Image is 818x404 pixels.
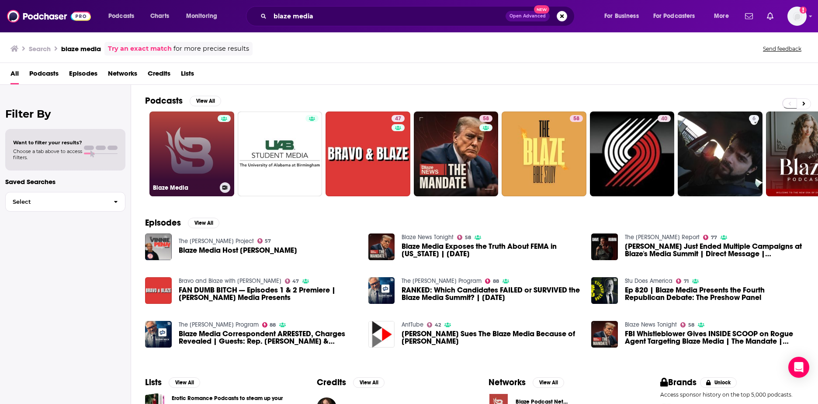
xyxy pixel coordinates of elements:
a: 88 [262,322,276,327]
span: for more precise results [173,44,249,54]
button: View All [190,96,221,106]
span: Choose a tab above to access filters. [13,148,82,160]
span: 77 [711,236,717,240]
button: Send feedback [760,45,804,52]
span: 6 [752,115,756,123]
svg: Add a profile image [800,7,807,14]
a: 58 [414,111,499,196]
span: New [534,5,550,14]
a: Podchaser - Follow, Share and Rate Podcasts [7,8,91,24]
button: View All [353,377,385,388]
span: FAN DUMB BITCH — Episodes 1 & 2 Premiere | [PERSON_NAME] Media Presents [179,286,358,301]
button: open menu [598,9,650,23]
div: Search podcasts, credits, & more... [254,6,583,26]
h2: Episodes [145,217,181,228]
a: The Glenn Beck Program [179,321,259,328]
img: Ep 820 | Blaze Media Presents the Fourth Republican Debate: The Preshow Panel [591,277,618,304]
a: Show notifications dropdown [742,9,756,24]
h2: Lists [145,377,162,388]
span: Blaze Media Host [PERSON_NAME] [179,247,297,254]
a: RANKED: Which Candidates FAILED or SURVIVED the Blaze Media Summit? | 7/17/23 [368,277,395,304]
a: FAN DUMB BITCH — Episodes 1 & 2 Premiere | Jenny Blaze Media Presents [179,286,358,301]
a: ListsView All [145,377,200,388]
a: PodcastsView All [145,95,221,106]
img: Blaze Media Host Allie Stuckey [145,233,172,260]
a: 58 [479,115,492,122]
a: Sydney Watson Sues The Blaze Media Because of Elijah Schaffer [368,321,395,348]
h2: Podcasts [145,95,183,106]
span: 58 [465,236,471,240]
span: For Business [604,10,639,22]
a: RANKED: Which Candidates FAILED or SURVIVED the Blaze Media Summit? | 7/17/23 [402,286,581,301]
span: 58 [688,323,694,327]
h2: Networks [489,377,526,388]
img: Blaze Media Correspondent ARRESTED, Charges Revealed | Guests: Rep. Barry Loudermilk & Alan Dersh... [145,321,172,348]
a: Sydney Watson Sues The Blaze Media Because of Elijah Schaffer [402,330,581,345]
span: 47 [395,115,401,123]
span: Episodes [69,66,97,84]
span: 57 [265,239,271,243]
span: 58 [573,115,579,123]
span: Ep 820 | Blaze Media Presents the Fourth Republican Debate: The Preshow Panel [625,286,804,301]
a: 40 [590,111,675,196]
span: Charts [150,10,169,22]
span: 71 [684,279,689,283]
a: Podcasts [29,66,59,84]
a: Blaze Media Exposes the Truth About FEMA in North Carolina | 10/15/24 [368,233,395,260]
span: Select [6,199,107,205]
button: open menu [708,9,740,23]
a: All [10,66,19,84]
a: Blaze Media Exposes the Truth About FEMA in North Carolina | 10/15/24 [402,243,581,258]
button: open menu [648,9,708,23]
h3: blaze media [61,45,101,53]
a: Blaze News Tonight [625,321,677,328]
a: The Vinnie Penn Project [179,237,254,245]
a: The Glenn Beck Program [402,277,482,285]
a: 57 [257,238,271,244]
a: 40 [658,115,671,122]
img: User Profile [787,7,807,26]
span: Monitoring [186,10,217,22]
a: NetworksView All [489,377,564,388]
h2: Credits [317,377,346,388]
a: Tucker Carlson Just Ended Multiple Campaigns at Blaze's Media Summit | Direct Message | Rubin Report [625,243,804,258]
a: EpisodesView All [145,217,219,228]
span: Lists [181,66,194,84]
span: 58 [483,115,489,123]
span: Want to filter your results? [13,139,82,146]
button: View All [169,377,200,388]
button: Open AdvancedNew [506,11,550,21]
span: 88 [493,279,499,283]
h2: Brands [660,377,697,388]
span: Blaze Media Exposes the Truth About FEMA in [US_STATE] | [DATE] [402,243,581,258]
span: Open Advanced [510,14,546,18]
img: Tucker Carlson Just Ended Multiple Campaigns at Blaze's Media Summit | Direct Message | Rubin Report [591,233,618,260]
span: Logged in as KSteele [787,7,807,26]
a: 71 [676,279,689,284]
span: [PERSON_NAME] Just Ended Multiple Campaigns at Blaze's Media Summit | Direct Message | [PERSON_NA... [625,243,804,258]
input: Search podcasts, credits, & more... [270,9,506,23]
span: 47 [292,279,299,283]
a: AntTube [402,321,423,328]
a: Blaze Media [149,111,234,196]
span: Blaze Media Correspondent ARRESTED, Charges Revealed | Guests: Rep. [PERSON_NAME] & [PERSON_NAME]... [179,330,358,345]
span: [PERSON_NAME] Sues The Blaze Media Because of [PERSON_NAME] [402,330,581,345]
a: Networks [108,66,137,84]
a: Blaze Media Host Allie Stuckey [179,247,297,254]
a: Show notifications dropdown [763,9,777,24]
span: 40 [661,115,667,123]
a: Stu Does America [625,277,672,285]
span: 88 [270,323,276,327]
h2: Filter By [5,108,125,120]
a: CreditsView All [317,377,385,388]
a: Try an exact match [108,44,172,54]
button: open menu [102,9,146,23]
a: 42 [427,322,441,327]
a: Charts [145,9,174,23]
img: FAN DUMB BITCH — Episodes 1 & 2 Premiere | Jenny Blaze Media Presents [145,277,172,304]
a: Blaze News Tonight [402,233,454,241]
